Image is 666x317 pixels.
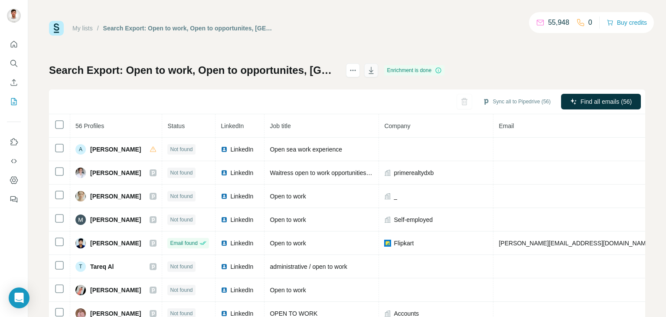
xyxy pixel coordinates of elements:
span: Open to work [270,287,306,294]
span: LinkedIn [230,262,253,271]
span: [PERSON_NAME] [90,145,141,154]
button: Quick start [7,36,21,52]
img: LinkedIn logo [221,216,228,223]
div: A [75,144,86,155]
span: LinkedIn [230,145,253,154]
span: Open to work [270,216,306,223]
span: [PERSON_NAME] [90,239,141,248]
span: Not found [170,145,193,153]
div: Open Intercom Messenger [9,287,29,308]
span: [PERSON_NAME] [90,215,141,224]
span: Not found [170,216,193,224]
button: Find all emails (56) [561,94,641,109]
span: LinkedIn [230,239,253,248]
button: Search [7,56,21,71]
img: Surfe Logo [49,21,64,36]
span: Waitress open to work opportunities in [GEOGRAPHIC_DATA](immediate [PERSON_NAME]? [270,169,522,176]
button: Use Surfe API [7,153,21,169]
span: Tareq Al [90,262,114,271]
img: LinkedIn logo [221,169,228,176]
button: Buy credits [607,17,647,29]
img: Avatar [75,285,86,295]
span: Email found [170,239,197,247]
img: LinkedIn logo [221,146,228,153]
li: / [97,24,99,33]
span: administrative / open to work [270,263,347,270]
span: [PERSON_NAME] [90,286,141,294]
button: My lists [7,94,21,109]
span: Self-employed [394,215,433,224]
span: Not found [170,169,193,177]
span: Company [384,122,410,129]
div: Search Export: Open to work, Open to opportunites, [GEOGRAPHIC_DATA], [GEOGRAPHIC_DATA] - [DATE] ... [103,24,275,33]
h1: Search Export: Open to work, Open to opportunites, [GEOGRAPHIC_DATA], [GEOGRAPHIC_DATA] - [DATE] ... [49,63,338,77]
img: LinkedIn logo [221,240,228,247]
img: LinkedIn logo [221,193,228,200]
span: LinkedIn [230,215,253,224]
img: LinkedIn logo [221,263,228,270]
img: Avatar [75,168,86,178]
button: Sync all to Pipedrive (56) [477,95,557,108]
span: Find all emails (56) [581,97,632,106]
a: My lists [72,25,93,32]
span: primerealtydxb [394,168,434,177]
button: Enrich CSV [7,75,21,90]
img: Avatar [75,215,86,225]
span: Not found [170,263,193,271]
button: Use Surfe on LinkedIn [7,134,21,150]
span: LinkedIn [221,122,244,129]
p: 0 [588,17,592,28]
span: [PERSON_NAME][EMAIL_ADDRESS][DOMAIN_NAME] [499,240,651,247]
span: 56 Profiles [75,122,104,129]
img: Avatar [7,9,21,23]
button: actions [346,63,360,77]
img: company-logo [384,240,391,247]
div: T [75,261,86,272]
div: Enrichment is done [384,65,444,76]
span: _ [394,192,397,201]
img: LinkedIn logo [221,287,228,294]
span: LinkedIn [230,168,253,177]
span: LinkedIn [230,286,253,294]
button: Dashboard [7,172,21,188]
span: Flipkart [394,239,414,248]
span: Job title [270,122,291,129]
img: Avatar [75,238,86,248]
span: Open to work [270,240,306,247]
span: Not found [170,286,193,294]
span: Open sea work experience [270,146,342,153]
span: [PERSON_NAME] [90,168,141,177]
p: 55,948 [548,17,569,28]
button: Feedback [7,192,21,207]
span: Open to work [270,193,306,200]
img: LinkedIn logo [221,310,228,317]
span: Status [167,122,185,129]
img: Avatar [75,191,86,201]
span: OPEN TO WORK [270,310,317,317]
span: LinkedIn [230,192,253,201]
span: Not found [170,192,193,200]
span: Email [499,122,514,129]
span: [PERSON_NAME] [90,192,141,201]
